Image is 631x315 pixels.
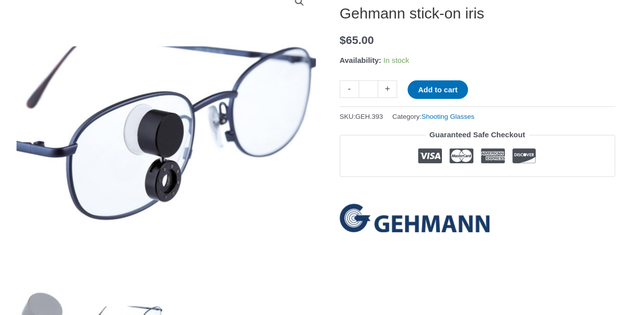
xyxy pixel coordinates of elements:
span: SKU: [340,110,383,123]
input: Product quantity [359,80,378,98]
h1: Gehmann stick-on iris [340,4,615,22]
a: Shooting Glasses [421,113,474,120]
a: - [340,80,359,98]
iframe: Customer reviews powered by Trustpilot [340,184,615,196]
legend: Guaranteed Safe Checkout [425,128,529,142]
a: + [378,80,397,98]
span: GEH.393 [355,113,383,120]
a: Gehmann [340,204,489,232]
span: $ [340,34,346,46]
span: Category: [392,110,474,123]
button: Add to cart [408,80,468,99]
span: Availability: [340,56,382,64]
span: In stock [383,56,409,64]
bdi: 65.00 [340,34,374,46]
